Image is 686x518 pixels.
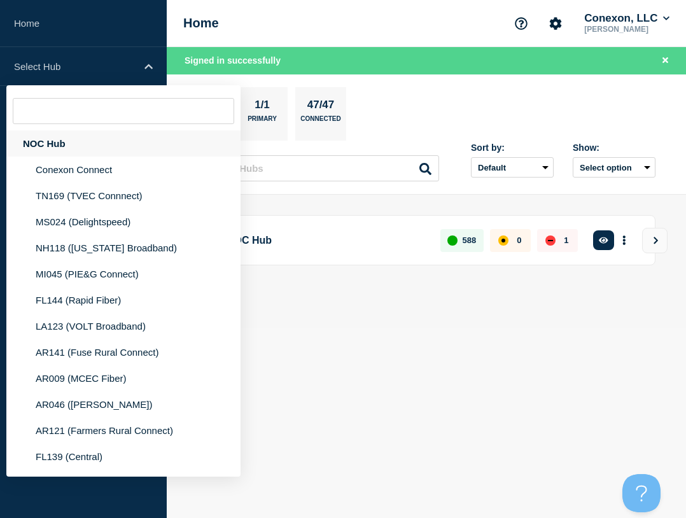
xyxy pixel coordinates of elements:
[248,115,277,129] p: Primary
[498,235,508,246] div: affected
[642,228,668,253] button: View
[14,61,136,72] p: Select Hub
[582,25,672,34] p: [PERSON_NAME]
[6,235,241,261] li: NH118 ([US_STATE] Broadband)
[517,235,521,245] p: 0
[6,417,241,444] li: AR121 (Farmers Rural Connect)
[6,130,241,157] div: NOC Hub
[508,10,535,37] button: Support
[447,235,458,246] div: up
[227,228,426,252] p: NOC Hub
[573,157,655,178] button: Select option
[564,235,568,245] p: 1
[6,261,241,287] li: MI045 (PIE&G Connect)
[6,339,241,365] li: AR141 (Fuse Rural Connect)
[6,365,241,391] li: AR009 (MCEC Fiber)
[545,235,556,246] div: down
[6,470,241,507] li: IN043 ([GEOGRAPHIC_DATA] REMC Broadband)
[300,115,340,129] p: Connected
[183,16,219,31] h1: Home
[471,143,554,153] div: Sort by:
[6,157,241,183] li: Conexon Connect
[622,474,661,512] iframe: Help Scout Beacon - Open
[6,391,241,417] li: AR046 ([PERSON_NAME])
[6,183,241,209] li: TN169 (TVEC Connnect)
[250,99,275,115] p: 1/1
[542,10,569,37] button: Account settings
[185,55,281,66] span: Signed in successfully
[197,155,439,181] input: Search Hubs
[471,157,554,178] select: Sort by
[616,228,633,252] button: More actions
[6,209,241,235] li: MS024 (Delightspeed)
[6,444,241,470] li: FL139 (Central)
[302,99,339,115] p: 47/47
[463,235,477,245] p: 588
[6,287,241,313] li: FL144 (Rapid Fiber)
[573,143,655,153] div: Show:
[657,53,673,68] button: Close banner
[6,313,241,339] li: LA123 (VOLT Broadband)
[582,12,672,25] button: Conexon, LLC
